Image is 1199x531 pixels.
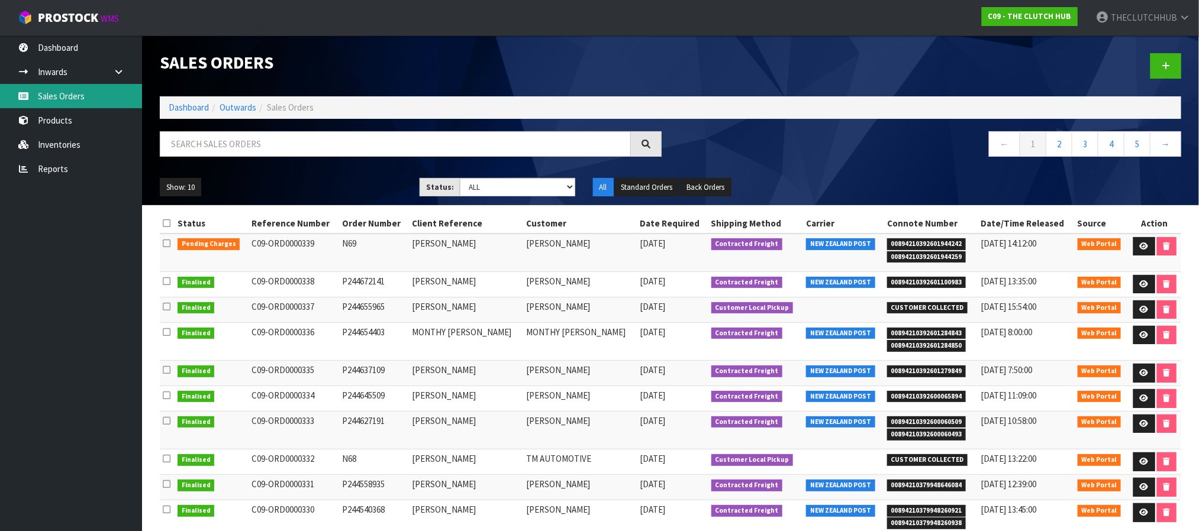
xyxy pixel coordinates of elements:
span: Finalised [178,277,215,289]
h1: Sales Orders [160,53,662,73]
span: NEW ZEALAND POST [806,277,875,289]
span: Contracted Freight [711,505,783,517]
span: [DATE] [640,364,665,375]
span: Contracted Freight [711,328,783,339]
span: [DATE] 13:22:00 [981,453,1036,464]
span: Contracted Freight [711,238,783,250]
a: Dashboard [169,102,209,113]
a: ← [989,131,1020,157]
span: Finalised [178,480,215,491]
span: 00894210392601100983 [887,277,966,289]
th: Status [175,214,249,233]
strong: Status: [426,182,454,192]
input: Search sales orders [160,131,631,157]
span: NEW ZEALAND POST [806,365,875,377]
span: Finalised [178,302,215,314]
span: Finalised [178,391,215,403]
a: Outwards [220,102,256,113]
span: Finalised [178,505,215,517]
td: N69 [339,234,409,272]
span: Web Portal [1078,480,1121,491]
th: Reference Number [249,214,340,233]
td: P244627191 [339,411,409,449]
span: NEW ZEALAND POST [806,416,875,428]
span: [DATE] 15:54:00 [981,301,1036,312]
button: Show: 10 [160,178,201,197]
th: Client Reference [409,214,523,233]
td: [PERSON_NAME] [409,297,523,322]
span: [DATE] [640,301,665,312]
td: [PERSON_NAME] [523,234,637,272]
a: → [1150,131,1181,157]
span: [DATE] 7:50:00 [981,364,1032,375]
td: TM AUTOMOTIVE [523,449,637,475]
td: C09-ORD0000334 [249,386,340,412]
span: [DATE] 10:58:00 [981,415,1036,426]
span: NEW ZEALAND POST [806,328,875,339]
span: Finalised [178,454,215,466]
td: C09-ORD0000339 [249,234,340,272]
span: CUSTOMER COLLECTED [887,302,968,314]
span: NEW ZEALAND POST [806,480,875,491]
span: 00894210392601944259 [887,251,966,263]
td: [PERSON_NAME] [409,361,523,386]
td: C09-ORD0000337 [249,297,340,322]
span: Web Portal [1078,454,1121,466]
td: MONTHY [PERSON_NAME] [409,322,523,360]
span: Web Portal [1078,302,1121,314]
span: [DATE] [640,478,665,490]
td: [PERSON_NAME] [523,386,637,412]
span: Web Portal [1078,365,1121,377]
th: Date Required [637,214,708,233]
span: [DATE] 12:39:00 [981,478,1036,490]
span: 00894210379948260921 [887,505,966,517]
strong: C09 - THE CLUTCH HUB [988,11,1071,21]
span: [DATE] [640,238,665,249]
span: Customer Local Pickup [711,454,794,466]
td: P244645509 [339,386,409,412]
td: C09-ORD0000333 [249,411,340,449]
span: 00894210379948646084 [887,480,966,491]
span: [DATE] [640,390,665,401]
span: Web Portal [1078,328,1121,339]
span: Finalised [178,416,215,428]
span: [DATE] 8:00:00 [981,326,1032,338]
td: [PERSON_NAME] [523,361,637,386]
span: Web Portal [1078,238,1121,250]
td: N68 [339,449,409,475]
span: 00894210392601284850 [887,340,966,352]
a: 5 [1124,131,1150,157]
span: Finalised [178,365,215,377]
td: [PERSON_NAME] [409,271,523,297]
span: Finalised [178,328,215,339]
a: 2 [1046,131,1072,157]
button: Standard Orders [615,178,679,197]
th: Date/Time Released [978,214,1074,233]
span: 00894210392601284843 [887,328,966,339]
td: [PERSON_NAME] [523,271,637,297]
th: Source [1075,214,1128,233]
span: 00894210379948260938 [887,517,966,529]
span: NEW ZEALAND POST [806,391,875,403]
span: 00894210392600060493 [887,429,966,441]
span: Contracted Freight [711,480,783,491]
td: C09-ORD0000338 [249,271,340,297]
th: Connote Number [884,214,978,233]
span: 00894210392601944242 [887,238,966,250]
button: Back Orders [681,178,731,197]
span: [DATE] [640,504,665,515]
span: Web Portal [1078,416,1121,428]
span: [DATE] [640,276,665,287]
span: 00894210392600060509 [887,416,966,428]
span: NEW ZEALAND POST [806,505,875,517]
span: Contracted Freight [711,365,783,377]
td: C09-ORD0000332 [249,449,340,475]
span: Web Portal [1078,391,1121,403]
td: MONTHY [PERSON_NAME] [523,322,637,360]
th: Order Number [339,214,409,233]
span: 00894210392601279849 [887,365,966,377]
img: cube-alt.png [18,10,33,25]
span: [DATE] 11:09:00 [981,390,1036,401]
th: Shipping Method [708,214,804,233]
th: Action [1128,214,1181,233]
